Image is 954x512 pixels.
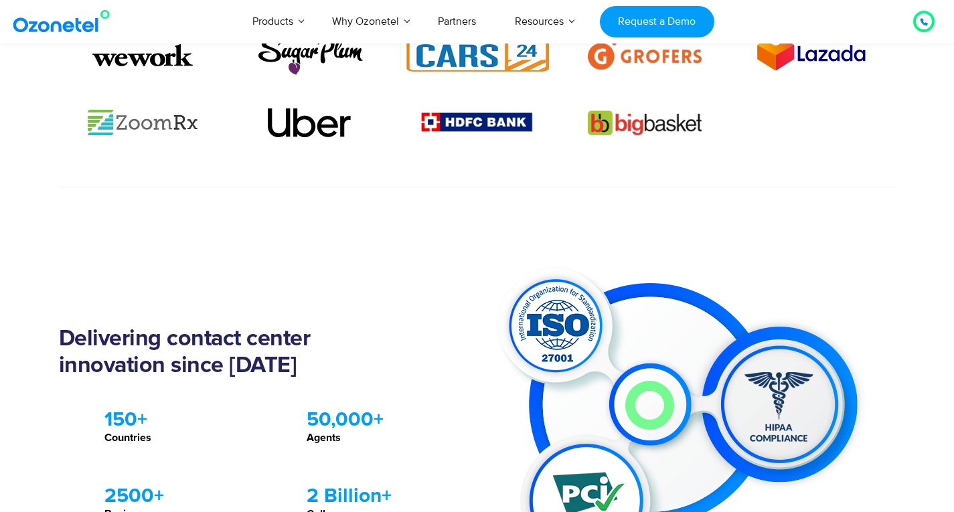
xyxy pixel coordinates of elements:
[307,410,384,430] strong: 50,000+
[600,6,714,37] a: Request a Demo
[59,326,410,379] h2: Delivering contact center innovation since [DATE]
[104,432,151,443] strong: Countries
[104,486,164,506] strong: 2500+
[307,432,341,443] strong: Agents
[104,410,147,430] strong: 150+
[307,486,392,506] strong: 2 Billion+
